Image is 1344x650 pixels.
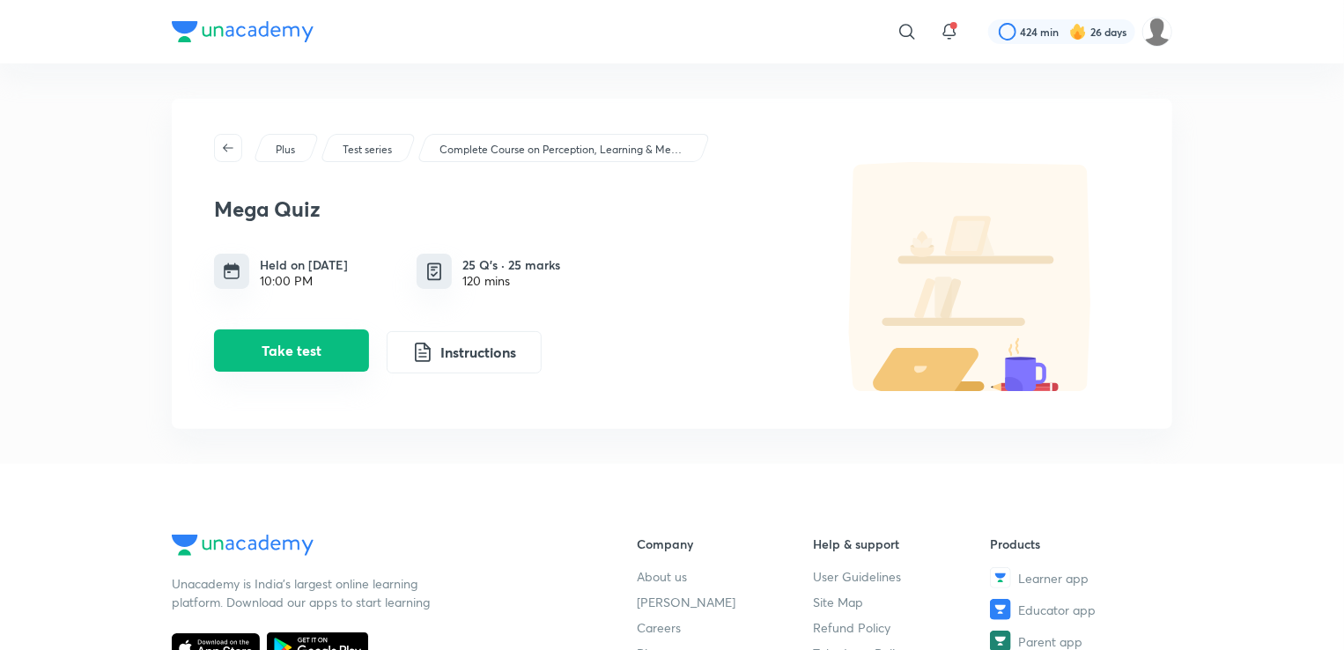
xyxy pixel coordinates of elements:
[990,567,1167,588] a: Learner app
[424,261,446,283] img: quiz info
[637,618,814,637] a: Careers
[990,567,1011,588] img: Learner app
[439,142,686,158] p: Complete Course on Perception, Learning & Memory - NET/SET/GATE & Clinical
[990,599,1011,620] img: Educator app
[172,21,314,42] img: Company Logo
[637,618,681,637] span: Careers
[1018,569,1089,587] span: Learner app
[814,618,991,637] a: Refund Policy
[223,262,240,280] img: timing
[814,567,991,586] a: User Guidelines
[437,142,690,158] a: Complete Course on Perception, Learning & Memory - NET/SET/GATE & Clinical
[340,142,395,158] a: Test series
[990,535,1167,553] h6: Products
[273,142,299,158] a: Plus
[343,142,392,158] p: Test series
[1142,17,1172,47] img: Atia khan
[814,535,991,553] h6: Help & support
[637,535,814,553] h6: Company
[214,196,804,222] h3: Mega Quiz
[260,255,348,274] h6: Held on [DATE]
[462,255,560,274] h6: 25 Q’s · 25 marks
[214,329,369,372] button: Take test
[1069,23,1087,41] img: streak
[462,274,560,288] div: 120 mins
[172,535,314,556] img: Company Logo
[412,342,433,363] img: instruction
[172,535,580,560] a: Company Logo
[260,274,348,288] div: 10:00 PM
[637,567,814,586] a: About us
[276,142,295,158] p: Plus
[172,574,436,611] p: Unacademy is India’s largest online learning platform. Download our apps to start learning
[387,331,542,373] button: Instructions
[637,593,814,611] a: [PERSON_NAME]
[990,599,1167,620] a: Educator app
[814,593,991,611] a: Site Map
[813,162,1130,391] img: default
[1018,601,1096,619] span: Educator app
